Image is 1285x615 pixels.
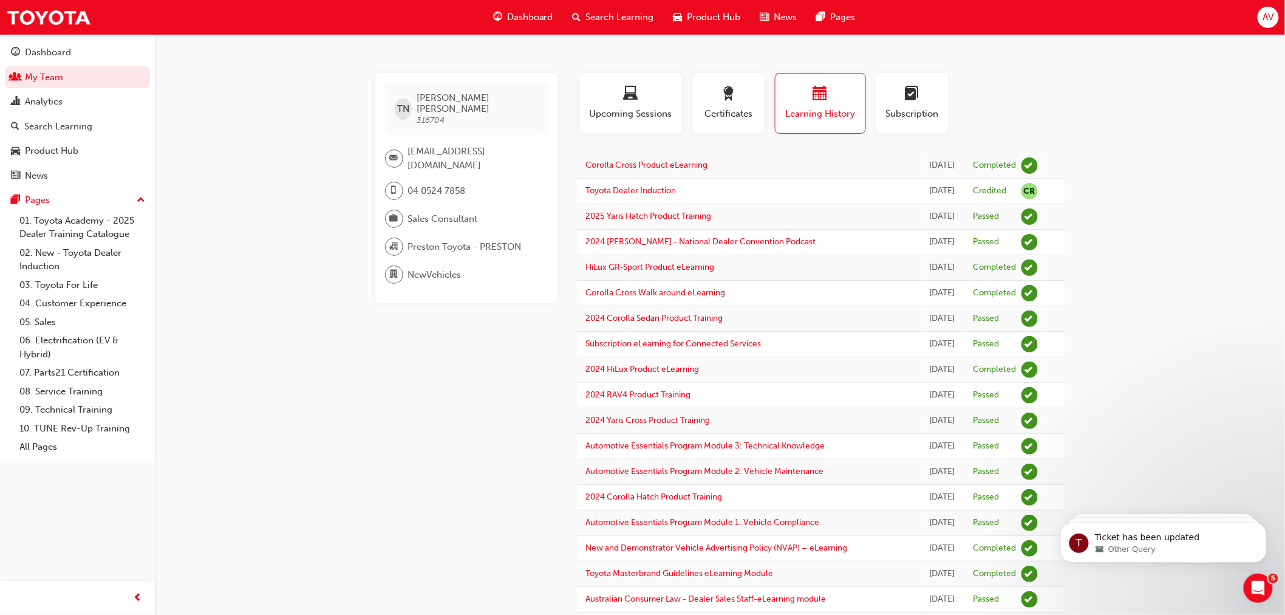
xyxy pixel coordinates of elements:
span: Dashboard [507,10,553,24]
div: Thu Jan 30 2025 15:15:58 GMT+1100 (Australian Eastern Daylight Time) [930,541,955,555]
span: learningRecordVerb_PASS-icon [1021,591,1038,608]
div: Passed [973,594,1000,605]
div: Analytics [25,95,63,109]
a: Australian Consumer Law - Dealer Sales Staff-eLearning module [586,594,827,604]
a: Search Learning [5,115,150,138]
span: [EMAIL_ADDRESS][DOMAIN_NAME] [408,145,538,172]
span: Certificates [701,107,756,121]
a: Subscription eLearning for Connected Services [586,338,762,349]
a: 2024 [PERSON_NAME] - National Dealer Convention Podcast [586,236,816,247]
div: Completed [973,568,1017,580]
span: learningRecordVerb_PASS-icon [1021,464,1038,480]
button: DashboardMy TeamAnalyticsSearch LearningProduct HubNews [5,39,150,189]
a: Toyota Masterbrand Guidelines eLearning Module [586,568,774,579]
span: pages-icon [817,10,826,25]
span: learningRecordVerb_COMPLETE-icon [1021,259,1038,276]
a: Automotive Essentials Program Module 1: Vehicle Compliance [586,517,820,527]
a: 07. Parts21 Certification [15,363,150,382]
div: Mon Feb 17 2025 16:47:14 GMT+1100 (Australian Eastern Daylight Time) [930,286,955,300]
span: up-icon [137,193,145,208]
a: 03. Toyota For Life [15,276,150,295]
div: Passed [973,441,1000,452]
a: 09. Technical Training [15,400,150,419]
span: 04 0524 7858 [408,184,466,198]
a: 10. TUNE Rev-Up Training [15,419,150,438]
a: All Pages [15,438,150,456]
div: Passed [973,466,1000,478]
span: learningRecordVerb_COMPLETE-icon [1021,540,1038,557]
span: Sales Consultant [408,212,478,226]
span: learningRecordVerb_PASS-icon [1021,336,1038,352]
div: Product Hub [25,144,78,158]
div: Tue Feb 18 2025 14:27:51 GMT+1100 (Australian Eastern Daylight Time) [930,235,955,249]
div: Passed [973,211,1000,222]
span: learningRecordVerb_COMPLETE-icon [1021,566,1038,582]
a: 06. Electrification (EV & Hybrid) [15,331,150,363]
span: learningRecordVerb_PASS-icon [1021,311,1038,327]
a: 2024 Yaris Cross Product Training [586,415,711,425]
div: Completed [973,262,1017,273]
a: New and Demonstrator Vehicle Advertising Policy (NVAP) – eLearning [586,543,848,553]
a: Analytics [5,91,150,113]
div: Passed [973,338,1000,350]
div: Wed Feb 05 2025 16:55:59 GMT+1100 (Australian Eastern Daylight Time) [930,414,955,428]
span: laptop-icon [624,86,638,103]
a: 2024 HiLux Product eLearning [586,364,700,374]
a: 01. Toyota Academy - 2025 Dealer Training Catalogue [15,211,150,244]
div: Passed [973,313,1000,325]
span: department-icon [390,267,398,283]
span: mobile-icon [390,183,398,199]
a: Automotive Essentials Program Module 3: Technical Knowledge [586,441,825,451]
a: 05. Sales [15,313,150,332]
span: null-icon [1021,183,1038,199]
span: 316704 [417,115,445,125]
span: 5 [1269,574,1278,583]
span: learningRecordVerb_PASS-icon [1021,208,1038,225]
a: pages-iconPages [807,5,865,30]
button: Pages [5,189,150,211]
a: Toyota Dealer Induction [586,185,677,196]
a: search-iconSearch Learning [563,5,664,30]
a: Trak [6,4,91,31]
span: guage-icon [493,10,502,25]
span: learningRecordVerb_PASS-icon [1021,438,1038,455]
div: Completed [973,543,1017,554]
div: News [25,169,48,183]
a: Corolla Cross Walk around eLearning [586,287,726,298]
button: Subscription [876,73,949,134]
div: Tue Feb 04 2025 16:41:52 GMT+1100 (Australian Eastern Daylight Time) [930,465,955,479]
a: 08. Service Training [15,382,150,401]
div: Sat Feb 15 2025 10:48:31 GMT+1100 (Australian Eastern Daylight Time) [930,363,955,377]
iframe: Intercom live chat [1244,574,1273,603]
span: prev-icon [134,591,143,606]
a: news-iconNews [751,5,807,30]
span: pages-icon [11,195,20,206]
button: Upcoming Sessions [579,73,683,134]
a: 2025 Yaris Hatch Product Training [586,211,712,221]
a: Automotive Essentials Program Module 2: Vehicle Maintenance [586,466,824,476]
span: guage-icon [11,47,20,58]
a: 2024 Corolla Hatch Product Training [586,492,723,502]
div: Tue Feb 04 2025 15:17:58 GMT+1100 (Australian Eastern Daylight Time) [930,516,955,530]
div: Tue May 27 2025 14:42:19 GMT+1000 (Australian Eastern Standard Time) [930,159,955,173]
span: news-icon [11,171,20,182]
span: News [774,10,797,24]
span: car-icon [673,10,683,25]
div: Tue Feb 04 2025 17:24:54 GMT+1100 (Australian Eastern Daylight Time) [930,439,955,453]
div: Passed [973,390,1000,401]
a: 2024 Corolla Sedan Product Training [586,313,723,323]
a: guage-iconDashboard [483,5,563,30]
div: Completed [973,287,1017,299]
a: 2024 RAV4 Product Training [586,390,691,400]
a: News [5,165,150,187]
span: Subscription [885,107,939,121]
div: Thu Jan 30 2025 13:46:31 GMT+1100 (Australian Eastern Daylight Time) [930,567,955,581]
div: Mon Feb 17 2025 16:46:24 GMT+1100 (Australian Eastern Daylight Time) [930,312,955,326]
div: Passed [973,492,1000,503]
span: learningplan-icon [905,86,919,103]
span: learningRecordVerb_PASS-icon [1021,413,1038,429]
span: TN [397,102,409,116]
